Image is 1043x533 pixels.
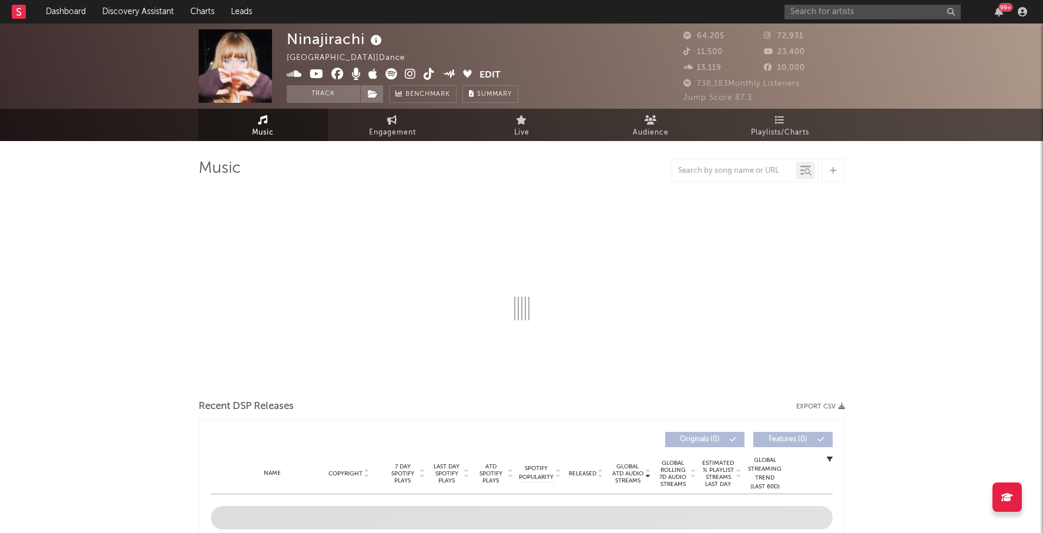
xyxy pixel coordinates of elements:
[199,109,328,141] a: Music
[328,109,457,141] a: Engagement
[683,80,800,88] span: 738,183 Monthly Listeners
[612,463,644,484] span: Global ATD Audio Streams
[764,32,803,40] span: 72,931
[287,51,418,65] div: [GEOGRAPHIC_DATA] | Dance
[519,464,554,482] span: Spotify Popularity
[199,400,294,414] span: Recent DSP Releases
[586,109,716,141] a: Audience
[328,470,363,477] span: Copyright
[477,91,512,98] span: Summary
[657,460,689,488] span: Global Rolling 7D Audio Streams
[633,126,669,140] span: Audience
[716,109,845,141] a: Playlists/Charts
[569,470,596,477] span: Released
[405,88,450,102] span: Benchmark
[764,48,805,56] span: 23,400
[673,436,727,443] span: Originals ( 0 )
[475,463,507,484] span: ATD Spotify Plays
[761,436,815,443] span: Features ( 0 )
[462,85,518,103] button: Summary
[234,469,311,478] div: Name
[457,109,586,141] a: Live
[784,5,961,19] input: Search for artists
[683,94,752,102] span: Jump Score: 87.3
[702,460,735,488] span: Estimated % Playlist Streams Last Day
[665,432,744,447] button: Originals(0)
[389,85,457,103] a: Benchmark
[753,432,833,447] button: Features(0)
[796,403,845,410] button: Export CSV
[683,32,725,40] span: 64,205
[514,126,529,140] span: Live
[287,29,385,49] div: Ninajirachi
[998,3,1013,12] div: 99 +
[683,64,722,72] span: 13,119
[683,48,723,56] span: 11,500
[387,463,418,484] span: 7 Day Spotify Plays
[747,456,783,491] div: Global Streaming Trend (Last 60D)
[672,166,796,176] input: Search by song name or URL
[287,85,360,103] button: Track
[764,64,805,72] span: 10,000
[431,463,462,484] span: Last Day Spotify Plays
[995,7,1003,16] button: 99+
[369,126,416,140] span: Engagement
[751,126,809,140] span: Playlists/Charts
[479,68,501,83] button: Edit
[252,126,274,140] span: Music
